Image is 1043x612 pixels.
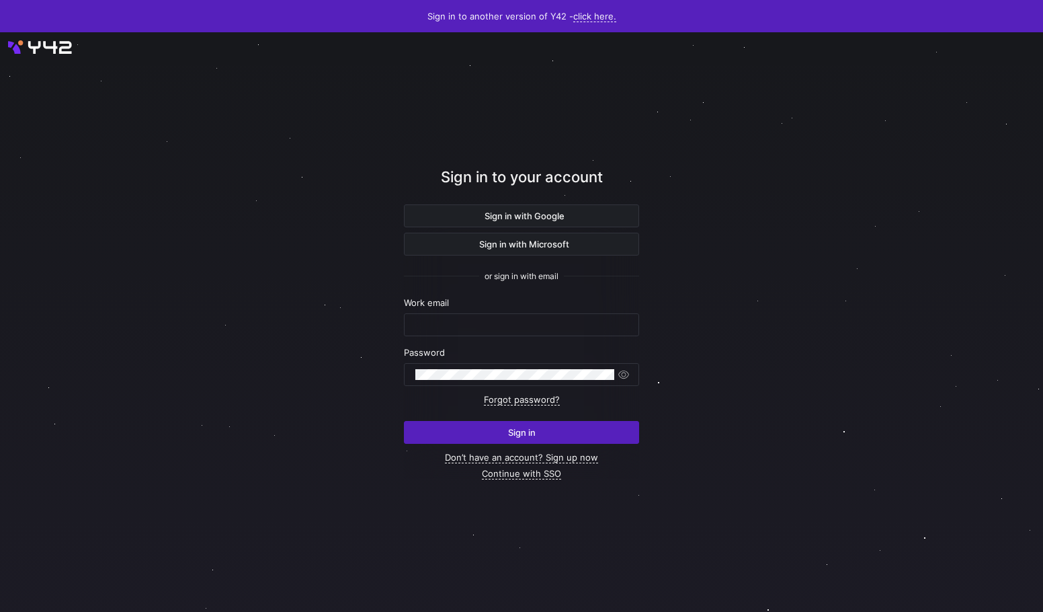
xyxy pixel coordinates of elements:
[508,427,536,438] span: Sign in
[404,204,639,227] button: Sign in with Google
[573,11,616,22] a: click here.
[404,297,449,308] span: Work email
[482,468,561,480] a: Continue with SSO
[404,233,639,256] button: Sign in with Microsoft
[479,211,565,221] span: Sign in with Google
[404,347,445,358] span: Password
[474,239,569,250] span: Sign in with Microsoft
[485,272,558,281] span: or sign in with email
[404,421,639,444] button: Sign in
[404,166,639,204] div: Sign in to your account
[484,394,560,406] a: Forgot password?
[445,452,598,463] a: Don’t have an account? Sign up now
